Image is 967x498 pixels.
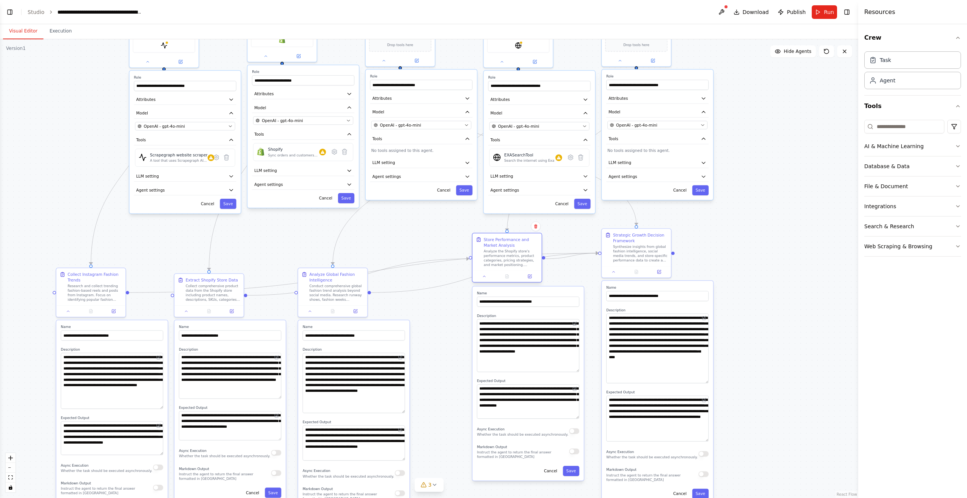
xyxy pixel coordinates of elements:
[303,347,405,352] label: Description
[606,172,709,182] button: Agent settings
[179,405,281,410] label: Expected Output
[489,122,589,130] button: OpenAI - gpt-4o-mini
[743,8,769,16] span: Download
[252,129,354,140] button: Tools
[504,70,639,230] g: Edge from d4d9258d-5229-4cf0-b927-eb45b6ab160d to 4abf5f3c-503b-4717-90b5-c0f24fcdb47b
[179,472,271,481] p: Instruct the agent to return the final answer formatted in [GEOGRAPHIC_DATA]
[268,147,319,152] div: Shopify
[488,75,590,80] label: Role
[637,57,669,64] button: Open in side panel
[61,325,163,329] label: Name
[371,148,471,153] p: No tools assigned to this agent.
[397,354,404,361] button: Open in editor
[490,97,510,102] span: Attributes
[136,137,146,143] span: Tools
[5,7,15,17] button: Show left sidebar
[692,185,709,195] button: Save
[601,228,672,278] div: Strategic Growth Decision FrameworkSynthesize insights from global fashion intelligence, social m...
[346,308,365,315] button: Open in side panel
[134,75,236,80] label: Role
[136,187,165,193] span: Agent settings
[273,354,280,361] button: Open in editor
[606,308,709,312] label: Description
[812,5,837,19] button: Run
[340,147,350,157] button: Delete tool
[179,325,281,329] label: Name
[134,94,236,105] button: Attributes
[161,42,167,49] img: ScrapegraphScrapeTool
[504,152,555,158] div: EXASearchTool
[609,96,628,101] span: Attributes
[28,8,142,16] nav: breadcrumb
[613,232,667,244] div: Strategic Growth Decision Framework
[837,492,857,496] a: React Flow attribution
[279,37,286,43] img: Shopify
[61,481,91,485] span: Markdown Output
[483,249,538,267] div: Analyze the Shopify store's performance metrics, product categories, pricing strategies, and mark...
[864,27,961,48] button: Crew
[6,453,15,492] div: React Flow controls
[574,199,590,209] button: Save
[477,432,568,437] p: Whether the task should be executed asynchronously.
[179,454,270,458] p: Whether the task should be executed asynchronously.
[3,23,43,39] button: Visual Editor
[490,137,500,143] span: Tools
[206,65,285,270] g: Edge from 6e548200-1615-4327-afbd-2d65735103dc to 388343d4-d7cb-48ae-8176-40c603382be3
[613,244,667,263] div: Synthesize insights from global fashion intelligence, social media trends, and store-specific per...
[252,179,354,190] button: Agent settings
[252,70,354,74] label: Role
[254,105,266,110] span: Model
[488,185,590,196] button: Agent settings
[784,48,811,54] span: Hide Agents
[609,174,637,179] span: Agent settings
[136,173,159,179] span: LLM setting
[606,450,634,454] span: Async Execution
[136,110,148,116] span: Model
[303,469,330,473] span: Async Execution
[6,483,15,492] button: toggle interactivity
[220,199,236,209] button: Save
[477,291,579,295] label: Name
[397,70,639,225] g: Edge from 1105a246-5b07-4de4-b089-e6d0f99cb70d to ea8496db-81fb-413d-a39a-7a83a4096844
[174,273,244,317] div: Extract Shopify Store DataCollect comprehensive product data from the Shopify store including pro...
[670,185,690,195] button: Cancel
[456,185,472,195] button: Save
[61,469,152,473] p: Whether the task should be executed asynchronously.
[498,124,539,129] span: OpenAI - gpt-4o-mini
[309,272,364,283] div: Analyze Global Fashion Intelligence
[155,422,162,429] button: Open in editor
[61,463,88,467] span: Async Execution
[104,308,123,315] button: Open in side panel
[531,221,541,231] button: Delete node
[434,185,454,195] button: Cancel
[864,48,961,95] div: Crew
[150,159,208,163] div: A tool that uses Scrapegraph AI to intelligently scrape website content.
[864,8,895,17] h4: Resources
[552,199,572,209] button: Cancel
[477,427,505,431] span: Async Execution
[372,174,401,179] span: Agent settings
[488,108,590,119] button: Model
[824,8,834,16] span: Run
[372,136,382,142] span: Tools
[134,171,236,182] button: LLM setting
[372,160,395,165] span: LLM setting
[606,390,709,394] label: Expected Output
[504,159,555,163] div: Search the internet using Exa
[179,449,207,453] span: Async Execution
[136,97,156,102] span: Attributes
[519,59,551,65] button: Open in side panel
[165,59,196,65] button: Open in side panel
[6,463,15,473] button: zoom out
[787,8,806,16] span: Publish
[864,96,961,117] button: Tools
[283,53,314,60] button: Open in side panel
[265,487,281,498] button: Save
[330,71,521,264] g: Edge from c3d6bf82-de32-4e84-83de-a81ce71f1fa9 to 6eef42f1-55e1-41aa-916d-d9dad27b801c
[563,466,579,476] button: Save
[477,379,579,383] label: Expected Output
[197,308,221,315] button: No output available
[144,124,185,129] span: OpenAI - gpt-4o-mini
[609,136,618,142] span: Tools
[252,89,354,99] button: Attributes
